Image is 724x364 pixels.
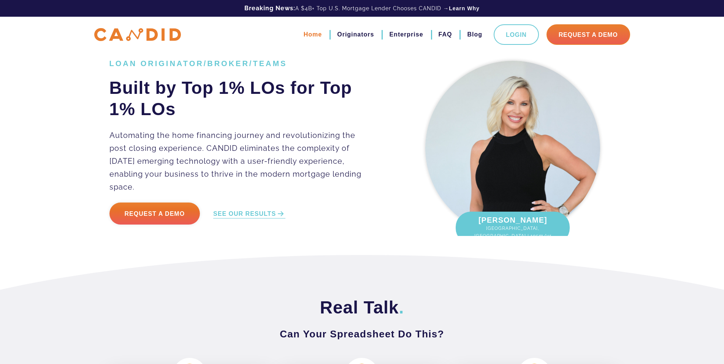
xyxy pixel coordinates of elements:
[439,28,452,41] a: FAQ
[109,203,200,225] a: Request a Demo
[213,210,285,218] a: SEE OUR RESULTS
[304,28,322,41] a: Home
[109,327,615,341] h3: Can Your Spreadsheet Do This?
[109,77,373,120] h2: Built by Top 1% LOs for Top 1% LOs
[449,5,480,12] a: Learn Why
[94,28,181,41] img: CANDID APP
[389,28,423,41] a: Enterprise
[337,28,374,41] a: Originators
[109,59,373,68] h1: LOAN ORIGINATOR/BROKER/TEAMS
[399,298,404,317] span: .
[109,129,373,193] p: Automating the home financing journey and revolutionizing the post closing experience. CANDID eli...
[547,24,630,45] a: Request A Demo
[456,212,570,244] div: [PERSON_NAME]
[244,5,295,12] b: Breaking News:
[467,28,482,41] a: Blog
[109,297,615,318] h2: Real Talk
[494,24,539,45] a: Login
[463,225,562,240] span: [GEOGRAPHIC_DATA], [GEOGRAPHIC_DATA] | 105m/yr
